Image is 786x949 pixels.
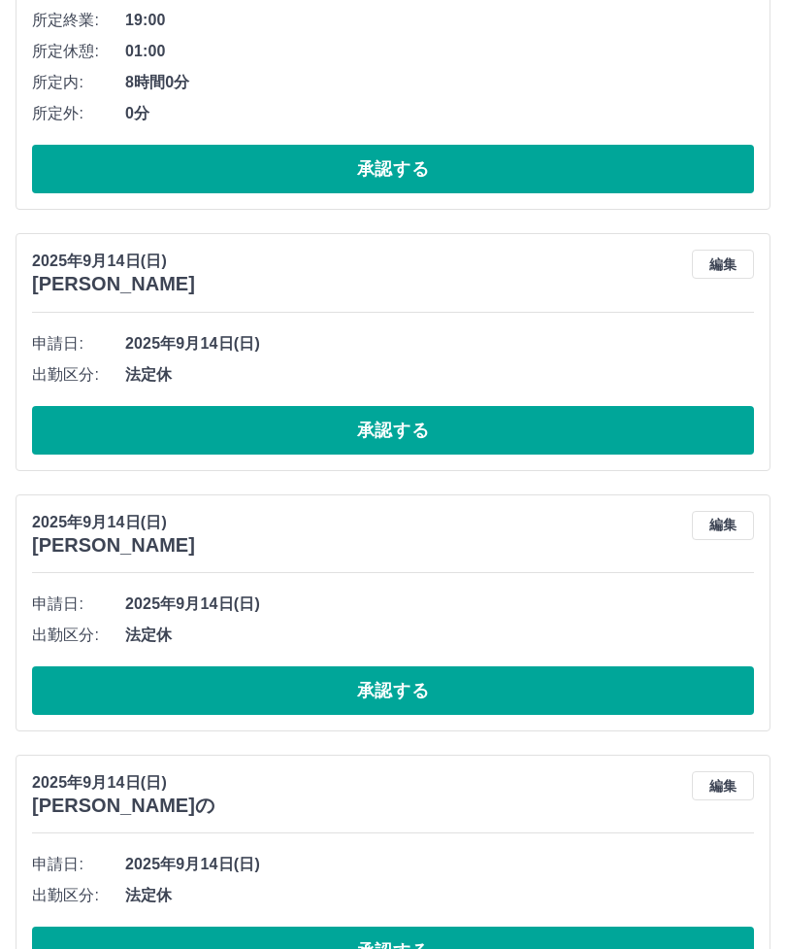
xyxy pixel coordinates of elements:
[125,102,754,125] span: 0分
[32,145,754,193] button: 承認する
[32,511,195,534] p: 2025年9月14日(日)
[32,406,754,455] button: 承認する
[32,593,125,616] span: 申請日:
[32,250,195,273] p: 2025年9月14日(日)
[32,273,195,295] h3: [PERSON_NAME]
[125,363,754,387] span: 法定休
[32,884,125,907] span: 出勤区分:
[32,40,125,63] span: 所定休憩:
[125,884,754,907] span: 法定休
[125,593,754,616] span: 2025年9月14日(日)
[692,771,754,800] button: 編集
[32,624,125,647] span: 出勤区分:
[32,534,195,557] h3: [PERSON_NAME]
[692,250,754,279] button: 編集
[125,71,754,94] span: 8時間0分
[32,9,125,32] span: 所定終業:
[125,624,754,647] span: 法定休
[32,771,214,795] p: 2025年9月14日(日)
[125,9,754,32] span: 19:00
[125,332,754,356] span: 2025年9月14日(日)
[125,853,754,876] span: 2025年9月14日(日)
[692,511,754,540] button: 編集
[32,795,214,817] h3: [PERSON_NAME]の
[32,363,125,387] span: 出勤区分:
[32,853,125,876] span: 申請日:
[32,332,125,356] span: 申請日:
[125,40,754,63] span: 01:00
[32,666,754,715] button: 承認する
[32,71,125,94] span: 所定内:
[32,102,125,125] span: 所定外:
